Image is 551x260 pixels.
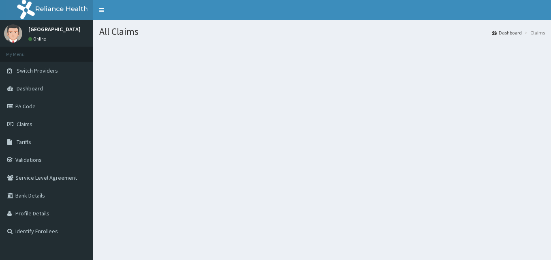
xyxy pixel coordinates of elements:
[17,85,43,92] span: Dashboard
[4,24,22,43] img: User Image
[523,29,545,36] li: Claims
[17,67,58,74] span: Switch Providers
[492,29,522,36] a: Dashboard
[17,138,31,146] span: Tariffs
[99,26,545,37] h1: All Claims
[17,120,32,128] span: Claims
[28,36,48,42] a: Online
[28,26,81,32] p: [GEOGRAPHIC_DATA]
